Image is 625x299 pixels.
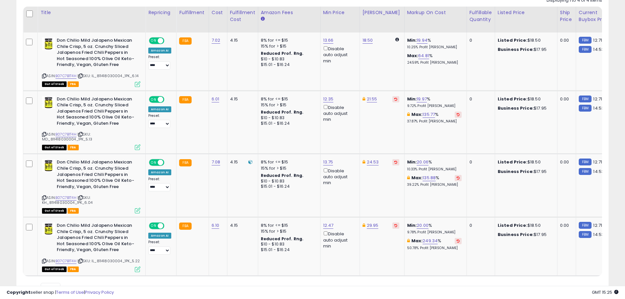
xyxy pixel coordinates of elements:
[498,105,552,111] div: $17.95
[85,289,114,295] a: Privacy Policy
[42,195,93,205] span: | SKU: KH_811418030004_1PK_6.04
[148,48,171,53] div: Amazon AI
[42,267,67,272] span: All listings that are currently out of stock and unavailable for purchase on Amazon
[498,96,528,102] b: Listed Price:
[423,111,435,118] a: 135.77
[407,96,462,108] div: %
[148,55,171,70] div: Preset:
[498,223,552,228] div: $18.50
[593,96,602,102] span: 12.71
[407,119,462,124] p: 37.87% Profit [PERSON_NAME]
[592,289,618,295] span: 2025-09-15 15:25 GMT
[498,96,552,102] div: $18.50
[148,169,171,175] div: Amazon AI
[230,96,253,102] div: 4.15
[68,208,79,214] span: FBA
[56,289,84,295] a: Terms of Use
[417,222,428,229] a: 20.00
[261,43,315,49] div: 15% for > $15
[363,9,402,16] div: [PERSON_NAME]
[407,223,462,235] div: %
[148,114,171,128] div: Preset:
[42,223,140,271] div: ASIN:
[261,102,315,108] div: 15% for > $15
[42,208,67,214] span: All listings that are currently out of stock and unavailable for purchase on Amazon
[261,236,304,242] b: Reduced Prof. Rng.
[498,168,534,175] b: Business Price:
[148,177,171,192] div: Preset:
[579,105,592,112] small: FBM
[261,173,304,178] b: Reduced Prof. Rng.
[407,159,462,171] div: %
[323,230,355,249] div: Disable auto adjust min
[498,37,552,43] div: $18.50
[323,96,334,102] a: 12.35
[42,96,140,150] div: ASIN:
[212,9,224,16] div: Cost
[212,222,219,229] a: 6.10
[42,132,92,141] span: | SKU: MD_811418030004_1PK_5.13
[593,37,602,43] span: 12.71
[55,195,76,201] a: B07C7B1T4H
[7,289,31,295] strong: Copyright
[212,159,220,165] a: 7.08
[179,223,191,230] small: FBA
[407,175,462,187] div: %
[150,160,158,165] span: ON
[42,159,55,172] img: 41T9z4WXoyL._SL40_.jpg
[261,16,265,22] small: Amazon Fees.
[323,222,334,229] a: 12.47
[411,111,423,117] b: Max:
[498,46,534,53] b: Business Price:
[179,37,191,45] small: FBA
[404,7,467,32] th: The percentage added to the cost of goods (COGS) that forms the calculator for Min & Max prices.
[261,247,315,253] div: $15.01 - $16.24
[579,231,592,238] small: FBM
[163,96,174,102] span: OFF
[498,159,528,165] b: Listed Price:
[230,9,255,23] div: Fulfillment Cost
[42,81,67,87] span: All listings that are currently out of stock and unavailable for purchase on Amazon
[498,105,534,111] b: Business Price:
[469,223,490,228] div: 0
[407,53,419,59] b: Max:
[579,37,592,44] small: FBM
[560,96,571,102] div: 0.00
[560,9,573,23] div: Ship Price
[323,9,357,16] div: Min Price
[407,230,462,235] p: 9.78% Profit [PERSON_NAME]
[42,96,55,109] img: 41T9z4WXoyL._SL40_.jpg
[579,46,592,53] small: FBM
[42,37,55,50] img: 41T9z4WXoyL._SL40_.jpg
[148,240,171,255] div: Preset:
[68,145,79,150] span: FBA
[68,267,79,272] span: FBA
[323,37,334,44] a: 13.66
[212,96,219,102] a: 6.01
[407,167,462,172] p: 10.33% Profit [PERSON_NAME]
[150,38,158,44] span: ON
[407,45,462,50] p: 10.25% Profit [PERSON_NAME]
[469,37,490,43] div: 0
[323,167,355,186] div: Disable auto adjust min
[469,159,490,165] div: 0
[407,53,462,65] div: %
[579,159,592,165] small: FBM
[212,37,220,44] a: 7.02
[498,169,552,175] div: $17.95
[68,81,79,87] span: FBA
[42,159,140,213] div: ASIN:
[261,159,315,165] div: 8% for <= $15
[163,38,174,44] span: OFF
[261,165,315,171] div: 15% for > $15
[407,37,417,43] b: Min:
[498,231,534,238] b: Business Price:
[423,238,438,244] a: 249.34
[418,53,429,59] a: 64.81
[367,96,377,102] a: 21.55
[593,159,602,165] span: 12.71
[77,258,140,264] span: | SKU: IL_811418030004_1PK_5.22
[163,160,174,165] span: OFF
[57,96,136,128] b: Don Chilio Mild Jalapeno Mexican Chile Crisp, 5 oz. Crunchy Sliced Jalapenos Fried Chili Peppers ...
[407,96,417,102] b: Min:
